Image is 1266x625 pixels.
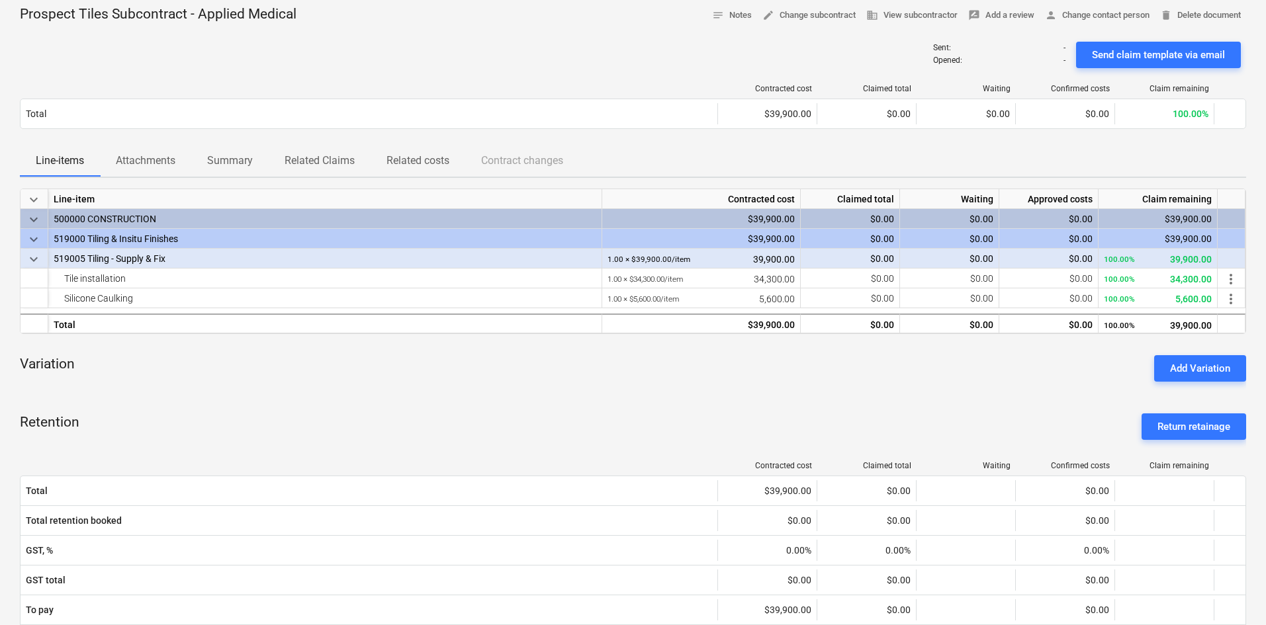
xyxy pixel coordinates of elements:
span: keyboard_arrow_down [26,231,42,247]
span: View subcontractor [866,8,958,23]
button: Change subcontract [757,5,861,26]
span: edit [762,9,774,21]
div: $39,900.00 [1099,229,1218,249]
div: $39,900.00 [602,209,801,229]
div: $0.00 [801,209,900,229]
p: Prospect Tiles Subcontract - Applied Medical [20,5,296,24]
span: GST total [26,575,712,585]
span: keyboard_arrow_down [26,251,42,267]
div: $0.00 [801,313,900,333]
p: Related costs [386,153,449,169]
span: Change subcontract [762,8,856,23]
div: $0.00 [900,229,999,249]
div: $0.00 [817,510,916,531]
div: 0.00% [1015,540,1114,561]
small: 1.00 × $39,900.00 / item [608,255,690,264]
div: 39,900.00 [1104,315,1212,335]
div: 500000 CONSTRUCTION [54,209,596,229]
p: Opened : [933,56,962,66]
div: 34,300.00 [1104,269,1212,289]
div: 0.00% [817,540,916,561]
p: Total [26,107,46,120]
div: Confirmed costs [1021,461,1110,470]
span: rate_review [968,9,980,21]
div: 519005 Tiling - Supply & Fix [54,249,596,269]
button: Send claim template via email [1076,42,1241,68]
div: $0.00 [999,209,1099,229]
span: $0.00 [970,293,993,304]
div: 5,600.00 [608,288,795,309]
span: $0.00 [970,253,993,264]
button: Add Variation [1154,355,1246,382]
p: - [1063,43,1065,54]
div: Claimed total [801,189,900,209]
span: Change contact person [1045,8,1150,23]
small: 1.00 × $5,600.00 / item [608,294,679,304]
p: Line-items [36,153,84,169]
span: keyboard_arrow_down [26,192,42,208]
p: Sent : [933,43,951,54]
button: Notes [707,5,757,26]
div: $0.00 [717,569,817,591]
div: $39,900.00 [1099,209,1218,229]
span: 100.00% [1173,108,1208,119]
span: notes [712,9,724,21]
div: Waiting [922,461,1011,470]
p: Variation [20,355,75,374]
div: $39,900.00 [717,103,817,124]
div: $0.00 [717,510,817,531]
p: Retention [20,413,79,440]
div: Add Variation [1170,360,1230,377]
div: Claim remaining [1120,461,1209,470]
span: Total retention booked [26,515,712,526]
small: 1.00 × $34,300.00 / item [608,274,683,284]
div: 34,300.00 [608,269,795,289]
div: $39,900.00 [717,480,817,501]
div: Claim remaining [1099,189,1218,209]
button: Change contact person [1040,5,1155,26]
div: 5,600.00 [1104,288,1212,309]
div: $0.00 [817,569,916,591]
span: GST, % [26,545,712,556]
small: 100.00% [1104,294,1135,304]
div: Return retainage [1157,418,1230,435]
div: Claimed total [823,461,911,470]
div: Claimed total [823,84,911,93]
div: Confirmed costs [1021,84,1110,93]
div: $0.00 [1015,569,1114,591]
span: $0.00 [986,108,1010,119]
span: more_vert [1223,291,1239,307]
div: $0.00 [900,209,999,229]
span: more_vert [1223,271,1239,287]
div: 39,900.00 [608,249,795,269]
div: Tile installation [54,269,596,288]
span: keyboard_arrow_down [26,212,42,228]
span: Notes [712,8,752,23]
div: Chat Widget [1200,562,1266,625]
div: $0.00 [999,313,1099,333]
div: Waiting [900,189,999,209]
small: 100.00% [1104,274,1135,284]
p: - [1063,56,1065,66]
div: $0.00 [1015,510,1114,531]
span: $0.00 [887,108,911,119]
div: 0.00% [717,540,817,561]
span: $0.00 [1069,253,1093,264]
span: $0.00 [970,273,993,284]
p: Attachments [116,153,175,169]
span: business [866,9,878,21]
span: $0.00 [1085,108,1109,119]
div: $39,900.00 [717,599,817,620]
small: 100.00% [1104,255,1135,264]
button: Delete document [1155,5,1246,26]
span: $0.00 [871,293,894,304]
div: Send claim template via email [1092,46,1225,63]
div: Silicone Caulking [54,288,596,308]
div: $0.00 [1015,480,1114,501]
div: $39,900.00 [602,313,801,333]
div: Contracted cost [723,461,812,470]
span: $0.00 [870,253,894,264]
span: delete [1160,9,1172,21]
span: person [1045,9,1057,21]
button: View subcontractor [861,5,963,26]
